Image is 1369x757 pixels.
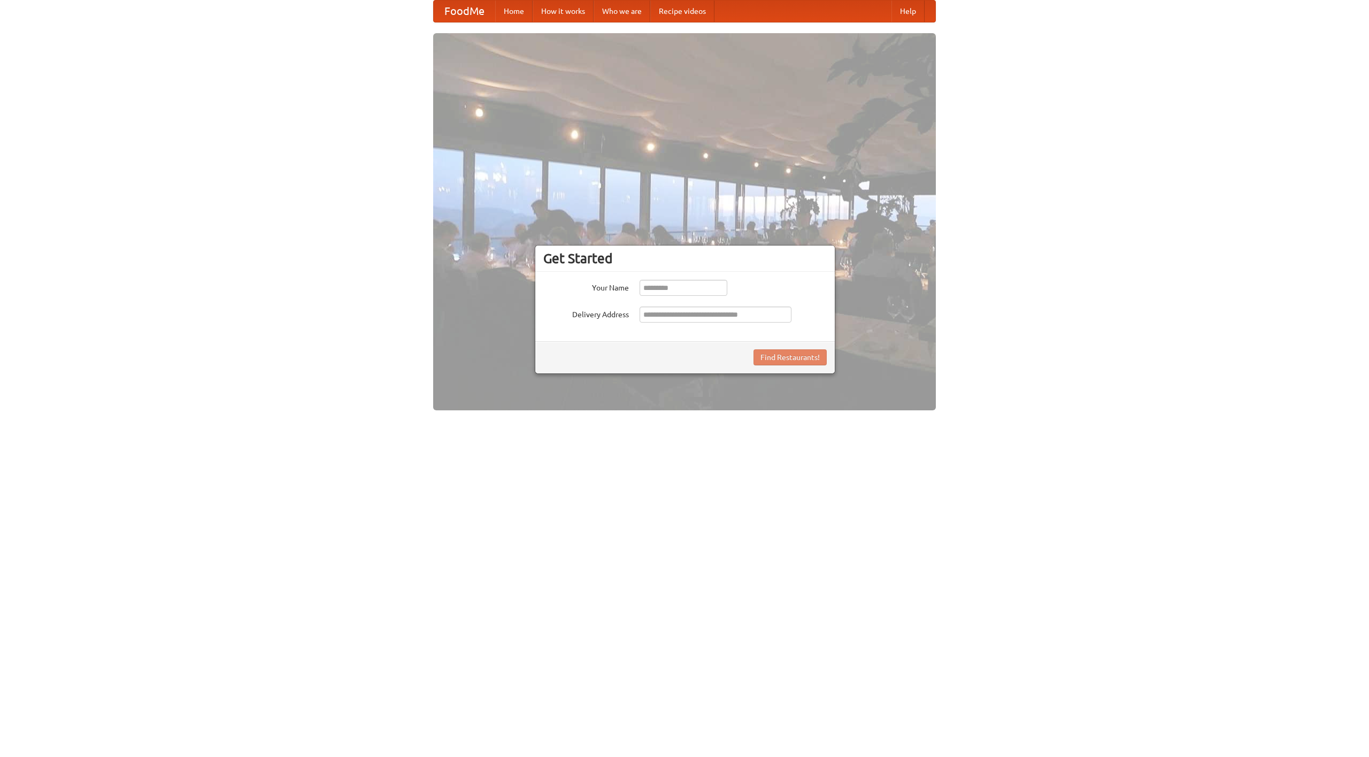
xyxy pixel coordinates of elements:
a: Help [891,1,925,22]
button: Find Restaurants! [753,349,827,365]
a: How it works [533,1,594,22]
a: Recipe videos [650,1,714,22]
label: Delivery Address [543,307,629,320]
a: Who we are [594,1,650,22]
a: FoodMe [434,1,495,22]
h3: Get Started [543,250,827,266]
a: Home [495,1,533,22]
label: Your Name [543,280,629,293]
